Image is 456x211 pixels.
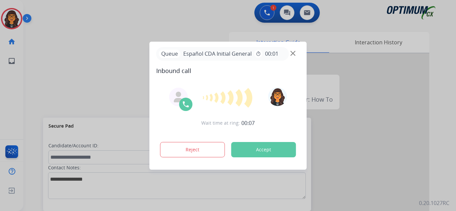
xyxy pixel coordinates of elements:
img: agent-avatar [173,92,184,102]
span: Wait time at ring: [201,120,240,126]
img: avatar [268,87,287,106]
span: 00:01 [265,50,278,58]
span: Inbound call [156,66,300,75]
img: close-button [290,51,295,56]
span: 00:07 [241,119,255,127]
button: Reject [160,142,225,157]
img: call-icon [182,100,190,108]
p: Queue [159,50,181,58]
mat-icon: timer [256,51,261,56]
span: Español CDA Initial General [181,50,254,58]
p: 0.20.1027RC [419,199,449,207]
button: Accept [231,142,296,157]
